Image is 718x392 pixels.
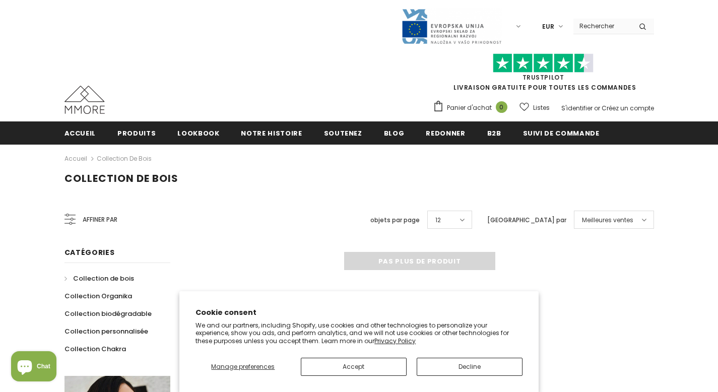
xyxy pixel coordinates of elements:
[523,121,600,144] a: Suivi de commande
[117,121,156,144] a: Produits
[426,128,465,138] span: Redonner
[64,305,152,322] a: Collection biodégradable
[435,215,441,225] span: 12
[64,86,105,114] img: Cas MMORE
[64,291,132,301] span: Collection Organika
[384,128,405,138] span: Blog
[64,322,148,340] a: Collection personnalisée
[370,215,420,225] label: objets par page
[195,358,290,376] button: Manage preferences
[542,22,554,32] span: EUR
[64,171,178,185] span: Collection de bois
[496,101,507,113] span: 0
[195,321,523,345] p: We and our partners, including Shopify, use cookies and other technologies to personalize your ex...
[401,22,502,30] a: Javni Razpis
[241,128,302,138] span: Notre histoire
[447,103,492,113] span: Panier d'achat
[519,99,550,116] a: Listes
[433,58,654,92] span: LIVRAISON GRATUITE POUR TOUTES LES COMMANDES
[417,358,523,376] button: Decline
[523,128,600,138] span: Suivi de commande
[561,104,593,112] a: S'identifier
[177,128,219,138] span: Lookbook
[117,128,156,138] span: Produits
[73,274,134,283] span: Collection de bois
[64,153,87,165] a: Accueil
[64,326,148,336] span: Collection personnalisée
[195,307,523,318] h2: Cookie consent
[211,362,275,371] span: Manage preferences
[324,121,362,144] a: soutenez
[493,53,594,73] img: Faites confiance aux étoiles pilotes
[374,337,416,345] a: Privacy Policy
[64,247,115,257] span: Catégories
[241,121,302,144] a: Notre histoire
[523,73,564,82] a: TrustPilot
[582,215,633,225] span: Meilleures ventes
[8,351,59,384] inbox-online-store-chat: Shopify online store chat
[83,214,117,225] span: Affiner par
[301,358,407,376] button: Accept
[64,121,96,144] a: Accueil
[384,121,405,144] a: Blog
[433,100,512,115] a: Panier d'achat 0
[426,121,465,144] a: Redonner
[64,128,96,138] span: Accueil
[64,344,126,354] span: Collection Chakra
[487,215,566,225] label: [GEOGRAPHIC_DATA] par
[533,103,550,113] span: Listes
[573,19,631,33] input: Search Site
[324,128,362,138] span: soutenez
[594,104,600,112] span: or
[64,287,132,305] a: Collection Organika
[602,104,654,112] a: Créez un compte
[64,270,134,287] a: Collection de bois
[97,154,152,163] a: Collection de bois
[64,309,152,318] span: Collection biodégradable
[64,340,126,358] a: Collection Chakra
[487,128,501,138] span: B2B
[401,8,502,45] img: Javni Razpis
[177,121,219,144] a: Lookbook
[487,121,501,144] a: B2B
